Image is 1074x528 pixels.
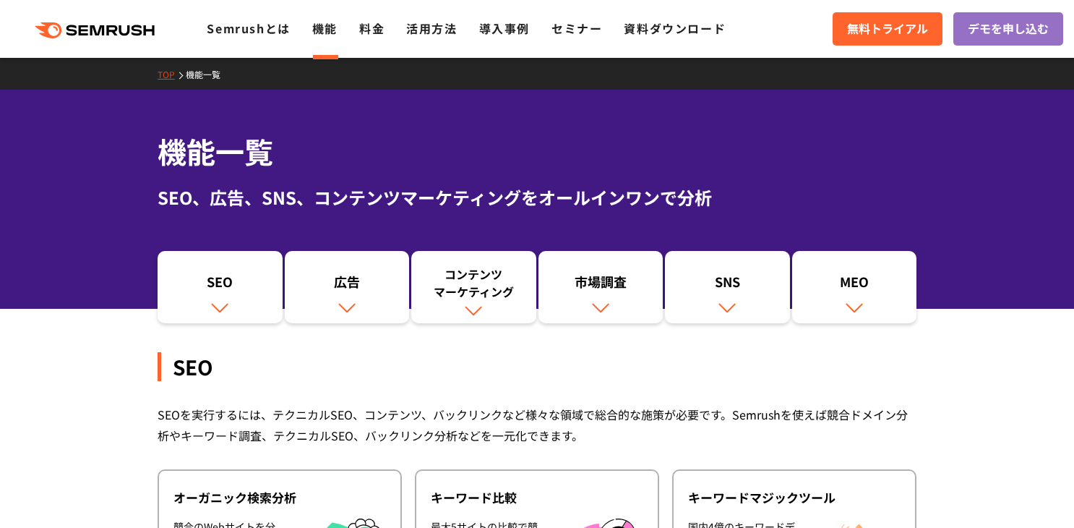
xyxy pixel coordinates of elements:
[186,68,231,80] a: 機能一覧
[799,273,910,297] div: MEO
[688,489,901,506] div: キーワードマジックツール
[158,251,283,323] a: SEO
[479,20,530,37] a: 導入事例
[207,20,290,37] a: Semrushとは
[285,251,410,323] a: 広告
[665,251,790,323] a: SNS
[968,20,1049,38] span: デモを申し込む
[538,251,663,323] a: 市場調査
[292,273,403,297] div: 広告
[165,273,275,297] div: SEO
[431,489,643,506] div: キーワード比較
[792,251,917,323] a: MEO
[411,251,536,323] a: コンテンツマーケティング
[847,20,928,38] span: 無料トライアル
[546,273,656,297] div: 市場調査
[158,352,916,381] div: SEO
[158,404,916,446] div: SEOを実行するには、テクニカルSEO、コンテンツ、バックリンクなど様々な領域で総合的な施策が必要です。Semrushを使えば競合ドメイン分析やキーワード調査、テクニカルSEO、バックリンク分析...
[158,130,916,173] h1: 機能一覧
[173,489,386,506] div: オーガニック検索分析
[418,265,529,300] div: コンテンツ マーケティング
[624,20,726,37] a: 資料ダウンロード
[406,20,457,37] a: 活用方法
[672,273,783,297] div: SNS
[551,20,602,37] a: セミナー
[953,12,1063,46] a: デモを申し込む
[312,20,338,37] a: 機能
[158,68,186,80] a: TOP
[359,20,385,37] a: 料金
[833,12,942,46] a: 無料トライアル
[158,184,916,210] div: SEO、広告、SNS、コンテンツマーケティングをオールインワンで分析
